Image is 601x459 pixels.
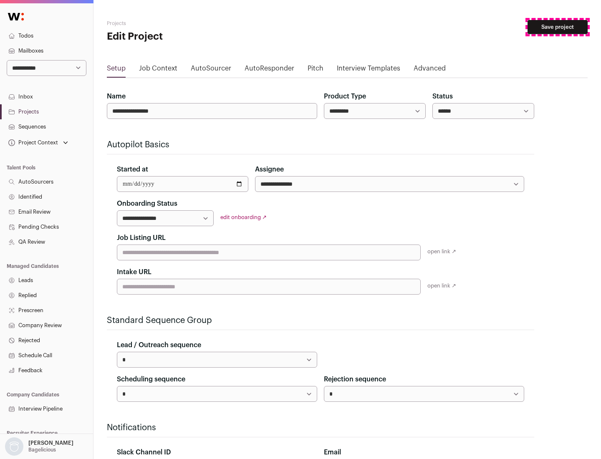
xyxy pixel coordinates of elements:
[255,164,284,174] label: Assignee
[107,30,267,43] h1: Edit Project
[107,91,126,101] label: Name
[245,63,294,77] a: AutoResponder
[117,374,185,384] label: Scheduling sequence
[107,20,267,27] h2: Projects
[220,214,267,220] a: edit onboarding ↗
[107,63,126,77] a: Setup
[107,139,534,151] h2: Autopilot Basics
[117,340,201,350] label: Lead / Outreach sequence
[117,199,177,209] label: Onboarding Status
[3,437,75,456] button: Open dropdown
[117,447,171,457] label: Slack Channel ID
[107,422,534,434] h2: Notifications
[308,63,323,77] a: Pitch
[7,139,58,146] div: Project Context
[324,374,386,384] label: Rejection sequence
[28,446,56,453] p: Bagelicious
[337,63,400,77] a: Interview Templates
[139,63,177,77] a: Job Context
[5,437,23,456] img: nopic.png
[432,91,453,101] label: Status
[7,137,70,149] button: Open dropdown
[117,233,166,243] label: Job Listing URL
[28,440,73,446] p: [PERSON_NAME]
[117,164,148,174] label: Started at
[3,8,28,25] img: Wellfound
[324,91,366,101] label: Product Type
[107,315,534,326] h2: Standard Sequence Group
[117,267,152,277] label: Intake URL
[414,63,446,77] a: Advanced
[528,20,588,34] button: Save project
[324,447,524,457] div: Email
[191,63,231,77] a: AutoSourcer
